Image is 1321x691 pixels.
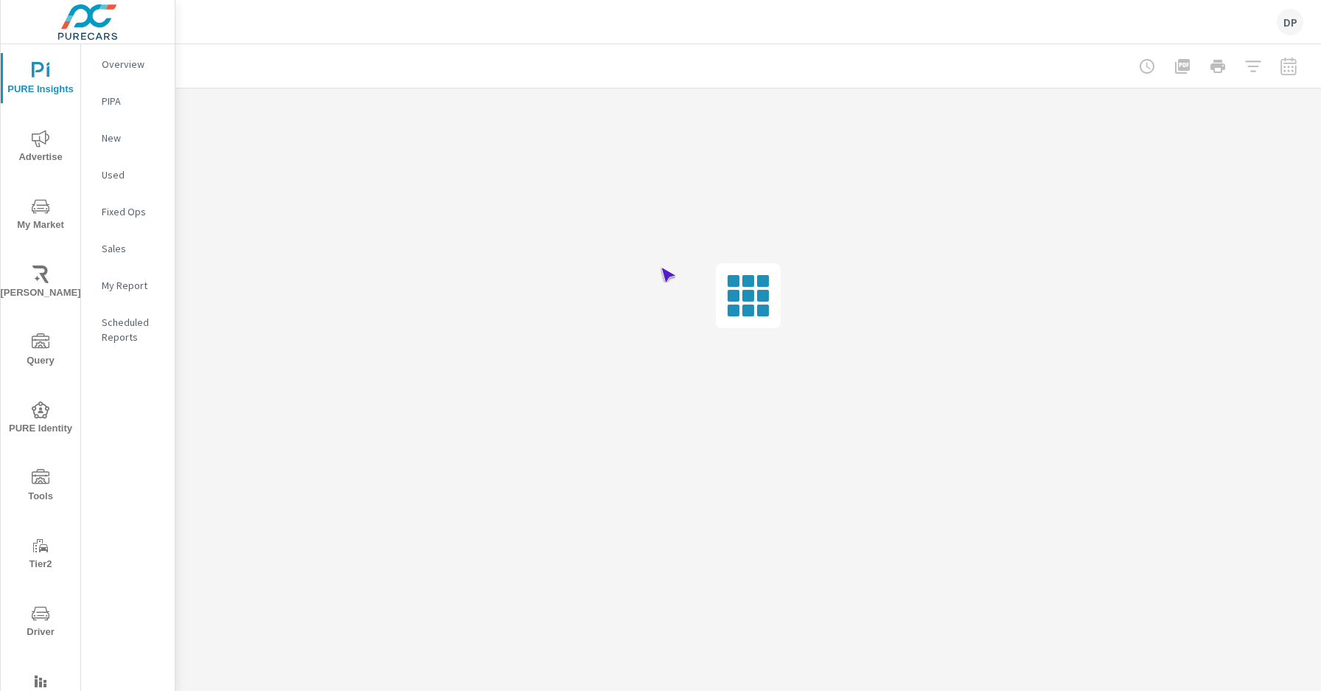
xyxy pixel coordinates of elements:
[5,469,76,505] span: Tools
[102,315,163,344] p: Scheduled Reports
[5,265,76,302] span: [PERSON_NAME]
[81,90,175,112] div: PIPA
[102,204,163,219] p: Fixed Ops
[102,241,163,256] p: Sales
[5,605,76,641] span: Driver
[81,311,175,348] div: Scheduled Reports
[5,62,76,98] span: PURE Insights
[81,201,175,223] div: Fixed Ops
[5,333,76,369] span: Query
[81,274,175,296] div: My Report
[102,167,163,182] p: Used
[5,130,76,166] span: Advertise
[81,237,175,260] div: Sales
[102,57,163,72] p: Overview
[81,127,175,149] div: New
[102,94,163,108] p: PIPA
[5,198,76,234] span: My Market
[81,164,175,186] div: Used
[5,537,76,573] span: Tier2
[102,278,163,293] p: My Report
[81,53,175,75] div: Overview
[102,131,163,145] p: New
[5,401,76,437] span: PURE Identity
[1277,9,1303,35] div: DP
